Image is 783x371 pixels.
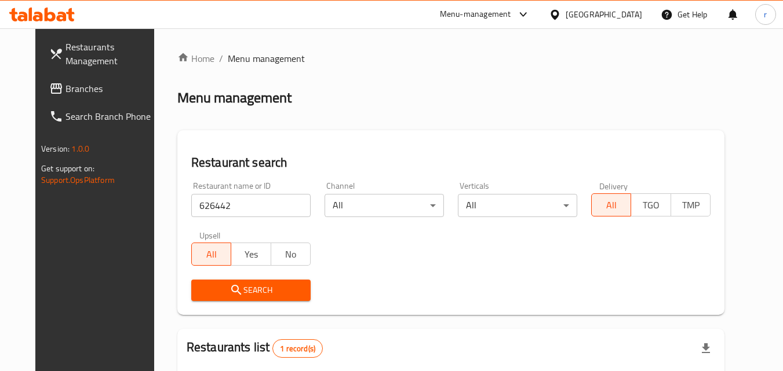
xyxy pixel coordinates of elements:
span: 1 record(s) [273,343,322,354]
h2: Menu management [177,89,292,107]
span: Yes [236,246,266,263]
span: 1.0.0 [71,141,89,156]
a: Search Branch Phone [40,102,166,130]
span: TGO [636,197,666,214]
a: Support.OpsPlatform [41,172,115,188]
h2: Restaurants list [187,339,323,358]
label: Upsell [199,231,221,239]
a: Home [177,52,214,65]
span: TMP [676,197,706,214]
span: Version: [41,141,70,156]
div: Menu-management [440,8,511,21]
nav: breadcrumb [177,52,724,65]
button: TMP [671,193,711,216]
a: Restaurants Management [40,33,166,75]
button: Search [191,280,311,301]
span: Restaurants Management [65,40,157,68]
div: Total records count [272,339,323,358]
div: Export file [692,335,720,362]
span: Menu management [228,52,305,65]
label: Delivery [599,182,628,190]
span: Search [201,283,301,297]
input: Search for restaurant name or ID.. [191,194,311,217]
a: Branches [40,75,166,102]
span: Get support on: [41,161,94,176]
li: / [219,52,223,65]
div: All [458,194,577,217]
span: All [196,246,227,263]
button: Yes [231,243,271,266]
span: r [764,8,767,21]
span: All [596,197,627,214]
button: All [591,193,631,216]
button: No [271,243,311,266]
span: Search Branch Phone [65,109,157,123]
button: All [191,243,231,266]
h2: Restaurant search [191,154,711,171]
div: All [325,194,444,217]
button: TGO [631,193,671,216]
div: [GEOGRAPHIC_DATA] [566,8,642,21]
span: Branches [65,82,157,95]
span: No [276,246,306,263]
